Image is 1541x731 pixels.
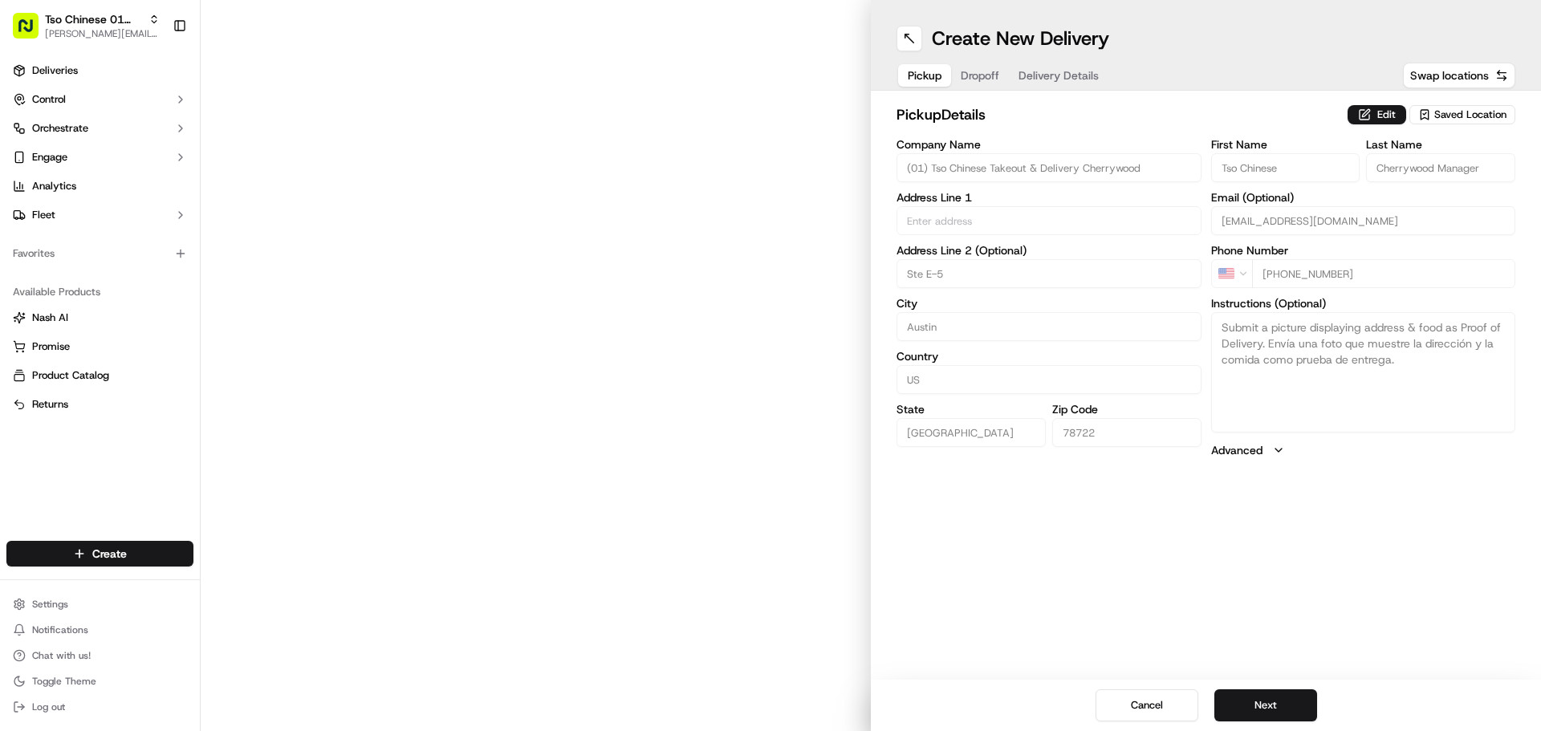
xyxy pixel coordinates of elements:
label: Advanced [1211,442,1262,458]
button: Settings [6,593,193,615]
span: Log out [32,701,65,713]
label: Country [897,351,1201,362]
button: Orchestrate [6,116,193,141]
button: Next [1214,689,1317,721]
a: Returns [13,397,187,412]
label: Email (Optional) [1211,192,1516,203]
span: Engage [32,150,67,164]
span: Create [92,546,127,562]
input: Enter phone number [1252,259,1516,288]
button: Nash AI [6,305,193,331]
span: Dropoff [961,67,999,83]
span: Saved Location [1434,108,1506,122]
span: Product Catalog [32,368,109,383]
span: Chat with us! [32,649,91,662]
input: Enter last name [1366,153,1515,182]
label: City [897,298,1201,309]
span: Pickup [908,67,941,83]
h1: Create New Delivery [932,26,1109,51]
button: Promise [6,334,193,359]
div: Favorites [6,241,193,266]
label: Address Line 2 (Optional) [897,245,1201,256]
button: Tso Chinese 01 Cherrywood[PERSON_NAME][EMAIL_ADDRESS][DOMAIN_NAME] [6,6,166,45]
label: Zip Code [1052,404,1201,415]
a: Deliveries [6,58,193,83]
span: Swap locations [1410,67,1489,83]
label: Address Line 1 [897,192,1201,203]
label: Phone Number [1211,245,1516,256]
button: Fleet [6,202,193,228]
span: Deliveries [32,63,78,78]
span: Analytics [32,179,76,193]
span: Promise [32,339,70,354]
div: Available Products [6,279,193,305]
span: Nash AI [32,311,68,325]
button: Product Catalog [6,363,193,388]
a: Product Catalog [13,368,187,383]
input: Enter first name [1211,153,1360,182]
button: Returns [6,392,193,417]
label: First Name [1211,139,1360,150]
button: [PERSON_NAME][EMAIL_ADDRESS][DOMAIN_NAME] [45,27,160,40]
button: Notifications [6,619,193,641]
label: Last Name [1366,139,1515,150]
button: Advanced [1211,442,1516,458]
label: Company Name [897,139,1201,150]
button: Cancel [1096,689,1198,721]
span: Fleet [32,208,55,222]
input: Enter state [897,418,1046,447]
input: Enter country [897,365,1201,394]
button: Create [6,541,193,567]
input: Enter email address [1211,206,1516,235]
input: Enter city [897,312,1201,341]
input: Enter address [897,206,1201,235]
input: Enter zip code [1052,418,1201,447]
button: Tso Chinese 01 Cherrywood [45,11,142,27]
button: Control [6,87,193,112]
a: Analytics [6,173,193,199]
button: Swap locations [1403,63,1515,88]
button: Log out [6,696,193,718]
h2: pickup Details [897,104,1338,126]
a: Nash AI [13,311,187,325]
span: Orchestrate [32,121,88,136]
span: Settings [32,598,68,611]
button: Chat with us! [6,644,193,667]
button: Toggle Theme [6,670,193,692]
span: Control [32,92,66,107]
input: Apartment, suite, unit, etc. [897,259,1201,288]
span: Returns [32,397,68,412]
a: Promise [13,339,187,354]
textarea: Submit a picture displaying address & food as Proof of Delivery. Envía una foto que muestre la di... [1211,312,1516,433]
button: Saved Location [1409,104,1515,126]
button: Edit [1348,105,1406,124]
span: Delivery Details [1019,67,1099,83]
input: Enter company name [897,153,1201,182]
button: Engage [6,144,193,170]
span: Toggle Theme [32,675,96,688]
label: State [897,404,1046,415]
label: Instructions (Optional) [1211,298,1516,309]
span: Notifications [32,623,88,636]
